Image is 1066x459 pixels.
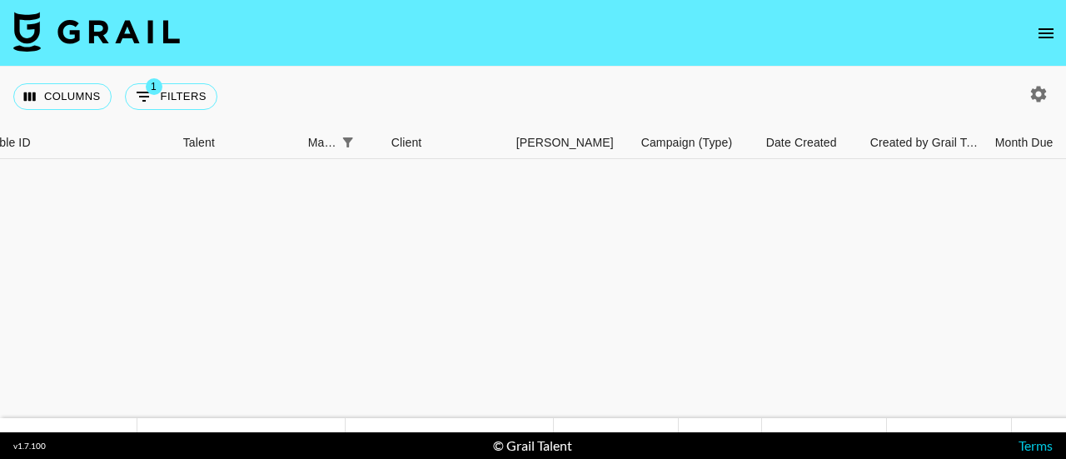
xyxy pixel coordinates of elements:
div: Created by Grail Team [862,127,987,159]
div: Month Due [995,127,1054,159]
div: © Grail Talent [493,437,572,454]
button: Show filters [125,83,217,110]
div: Date Created [766,127,837,159]
button: Sort [360,131,383,154]
div: Date Created [758,127,862,159]
button: Show filters [336,131,360,154]
div: Manager [308,127,336,159]
div: Campaign (Type) [633,127,758,159]
div: Manager [300,127,383,159]
div: Created by Grail Team [870,127,984,159]
div: Talent [183,127,215,159]
span: 1 [146,78,162,95]
img: Grail Talent [13,12,180,52]
div: Booker [508,127,633,159]
div: Campaign (Type) [641,127,733,159]
a: Terms [1019,437,1053,453]
div: 1 active filter [336,131,360,154]
div: v 1.7.100 [13,441,46,452]
div: Client [391,127,422,159]
div: Client [383,127,508,159]
div: Talent [175,127,300,159]
div: [PERSON_NAME] [516,127,614,159]
button: Select columns [13,83,112,110]
button: open drawer [1029,17,1063,50]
